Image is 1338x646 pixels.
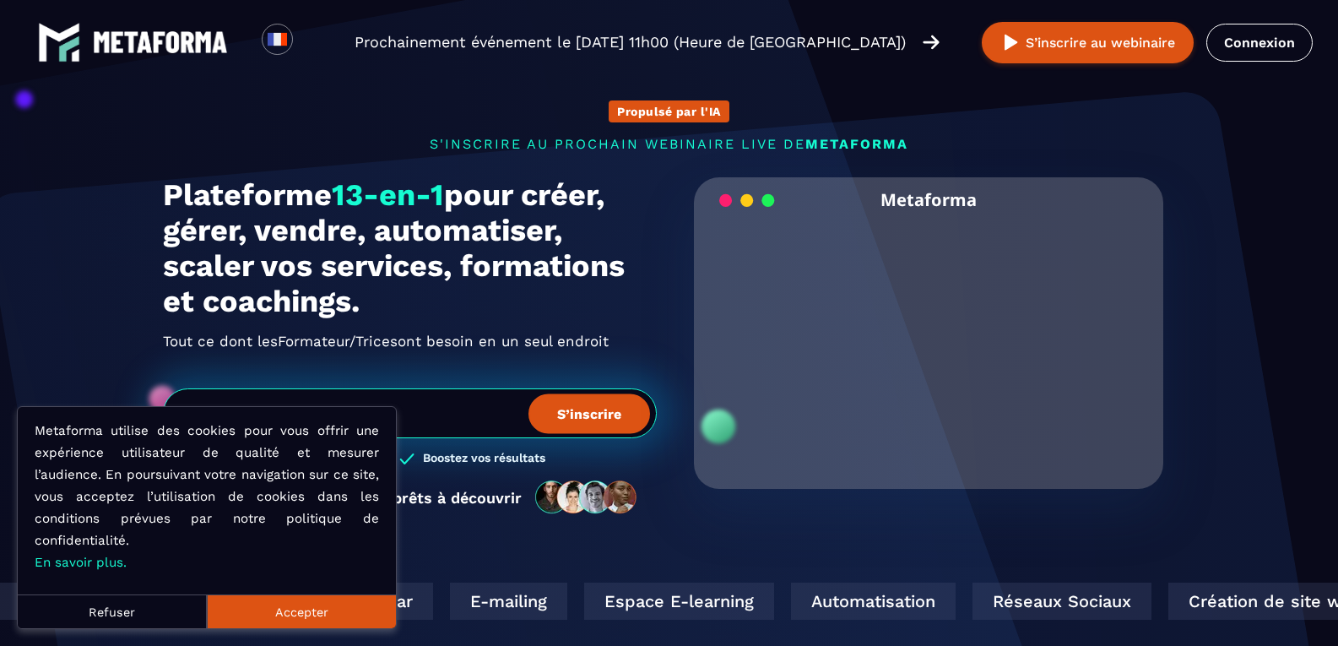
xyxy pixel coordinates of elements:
[738,583,902,620] div: Automatisation
[923,33,940,52] img: arrow-right
[919,583,1098,620] div: Réseaux Sociaux
[982,22,1194,63] button: S’inscrire au webinaire
[880,177,977,222] h2: Metaforma
[423,451,545,467] h3: Boostez vos résultats
[293,24,334,61] div: Search for option
[1206,24,1313,62] a: Connexion
[267,29,288,50] img: fr
[617,105,721,118] p: Propulsé par l'IA
[1000,32,1021,53] img: play
[528,394,650,433] button: S’inscrire
[530,480,643,515] img: community-people
[18,594,207,628] button: Refuser
[307,32,320,52] input: Search for option
[719,193,775,209] img: loading
[38,21,80,63] img: logo
[163,177,657,319] h1: Plateforme pour créer, gérer, vendre, automatiser, scaler vos services, formations et coachings.
[207,594,396,628] button: Accepter
[163,328,657,355] h2: Tout ce dont les ont besoin en un seul endroit
[355,30,906,54] p: Prochainement événement le [DATE] 11h00 (Heure de [GEOGRAPHIC_DATA])
[531,583,721,620] div: Espace E-learning
[805,136,908,152] span: METAFORMA
[163,136,1176,152] p: s'inscrire au prochain webinaire live de
[93,31,228,53] img: logo
[332,177,444,213] span: 13-en-1
[707,222,1151,444] video: Your browser does not support the video tag.
[278,328,398,355] span: Formateur/Trices
[1115,583,1330,620] div: Création de site web
[397,583,514,620] div: E-mailing
[35,555,127,570] a: En savoir plus.
[35,420,379,573] p: Metaforma utilise des cookies pour vous offrir une expérience utilisateur de qualité et mesurer l...
[399,451,414,467] img: checked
